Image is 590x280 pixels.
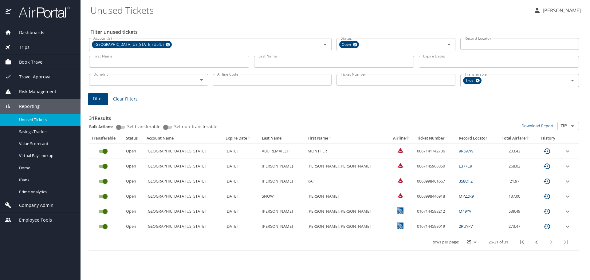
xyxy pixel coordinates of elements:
[415,144,456,159] td: 0067141742706
[90,27,580,37] h2: Filter unused tickets
[431,240,459,244] p: Rows per page:
[568,76,577,85] button: Open
[111,93,140,105] button: Clear Filters
[11,29,44,36] span: Dashboards
[397,147,403,153] img: Delta Airlines
[259,144,305,159] td: ABU REMAILEH
[124,133,144,144] th: Status
[514,235,529,250] button: first page
[144,219,223,234] td: [GEOGRAPHIC_DATA][US_STATE]
[415,204,456,219] td: 0167144598212
[459,163,472,169] a: L377C9
[124,189,144,204] td: Open
[415,189,456,204] td: 0068998446918
[19,165,73,171] span: Domo
[496,204,535,219] td: 539.49
[259,204,305,219] td: [PERSON_NAME]
[462,237,479,246] select: rows per page
[259,189,305,204] td: SNOW
[305,144,389,159] td: MONTHER
[90,1,529,20] h1: Unused Tickets
[144,133,223,144] th: Account Name
[496,189,535,204] td: 137.00
[88,93,108,105] button: Filter
[124,159,144,174] td: Open
[197,76,206,84] button: Open
[19,177,73,183] span: IBank
[568,122,577,130] button: Open
[397,223,403,229] img: United Airlines
[144,159,223,174] td: [GEOGRAPHIC_DATA][US_STATE]
[223,219,260,234] td: [DATE]
[496,144,535,159] td: 203.43
[259,219,305,234] td: [PERSON_NAME]
[11,103,40,110] span: Reporting
[415,174,456,189] td: 0068998461667
[525,136,530,140] button: sort
[92,41,172,48] div: [GEOGRAPHIC_DATA][US_STATE] (UofU)
[259,159,305,174] td: [PERSON_NAME]
[459,208,473,214] a: M49YVI
[259,174,305,189] td: [PERSON_NAME]
[89,111,579,122] h3: 31 Results
[496,133,535,144] th: Total Airfare
[531,5,583,16] button: [PERSON_NAME]
[564,223,571,230] button: expand row
[127,124,160,129] span: Set transferable
[564,193,571,200] button: expand row
[456,133,496,144] th: Record Locator
[124,144,144,159] td: Open
[223,133,260,144] th: Expire Date
[459,148,474,154] a: 9R597W
[223,174,260,189] td: [DATE]
[124,204,144,219] td: Open
[445,40,453,49] button: Open
[564,148,571,155] button: expand row
[489,240,508,244] p: 26-31 of 31
[11,73,52,80] span: Travel Approval
[397,192,403,199] img: Delta Airlines
[12,6,70,18] img: airportal-logo.png
[223,144,260,159] td: [DATE]
[564,163,571,170] button: expand row
[89,124,118,129] p: Bulk Actions:
[19,141,73,147] span: Value Scorecard
[93,95,103,103] span: Filter
[144,174,223,189] td: [GEOGRAPHIC_DATA][US_STATE]
[415,159,456,174] td: 0067145968850
[223,189,260,204] td: [DATE]
[397,207,403,214] img: United Airlines
[174,124,217,129] span: Set non-transferable
[19,189,73,195] span: Prime Analytics
[144,204,223,219] td: [GEOGRAPHIC_DATA][US_STATE]
[459,178,473,184] a: 358OFZ
[459,223,473,229] a: 2RUYFV
[305,133,389,144] th: First Name
[459,193,474,199] a: MPZZR9
[564,178,571,185] button: expand row
[339,41,355,48] span: Open
[11,44,29,51] span: Trips
[223,204,260,219] td: [DATE]
[113,95,138,103] span: Clear Filters
[305,189,389,204] td: [PERSON_NAME]
[496,159,535,174] td: 268.02
[11,202,53,209] span: Company Admin
[11,59,44,65] span: Book Travel
[92,136,121,141] div: Transferable
[6,6,12,18] img: icon-airportal.png
[496,219,535,234] td: 273.47
[415,133,456,144] th: Ticket Number
[339,41,359,48] div: Open
[397,162,403,168] img: Delta Airlines
[564,208,571,215] button: expand row
[415,219,456,234] td: 0167144598019
[19,129,73,135] span: Savings Tracker
[19,153,73,159] span: Virtual Pay Lookup
[321,40,329,49] button: Open
[89,133,579,250] table: custom pagination table
[529,235,544,250] button: previous page
[92,41,167,48] span: [GEOGRAPHIC_DATA][US_STATE] (UofU)
[19,117,73,123] span: Unused Tickets
[397,177,403,183] img: Delta Airlines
